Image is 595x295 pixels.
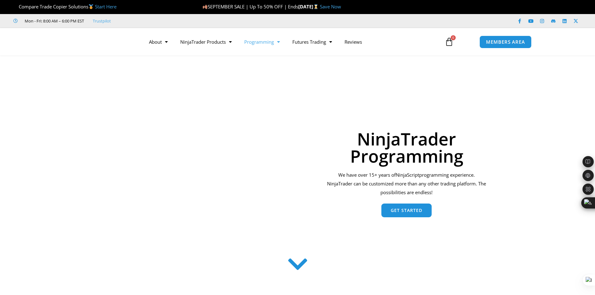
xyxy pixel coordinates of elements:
span: programming experience. NinjaTrader can be customized more than any other trading platform. The p... [327,172,486,195]
img: programming 1 | Affordable Indicators – NinjaTrader [117,88,297,245]
a: Trustpilot [93,17,111,25]
span: Compare Trade Copier Solutions [13,3,117,10]
a: NinjaTrader Products [174,35,238,49]
span: NinjaScript [396,172,419,178]
span: SEPTEMBER SALE | Up To 50% OFF | Ends [202,3,298,10]
img: ⌛ [314,4,318,9]
a: Programming [238,35,286,49]
img: 🍂 [203,4,207,9]
div: We have over 15+ years of [325,171,488,197]
span: Mon - Fri: 8:00 AM – 6:00 PM EST [23,17,84,25]
a: Start Here [95,3,117,10]
img: 🏆 [14,4,18,9]
img: 🥇 [89,4,93,9]
span: 0 [451,35,456,40]
span: Get Started [391,208,422,213]
a: About [143,35,174,49]
a: Save Now [320,3,341,10]
strong: [DATE] [298,3,320,10]
h1: NinjaTrader Programming [325,130,488,165]
a: Reviews [338,35,368,49]
a: MEMBERS AREA [479,36,532,48]
img: LogoAI | Affordable Indicators – NinjaTrader [63,31,131,53]
a: 0 [435,33,463,51]
a: Futures Trading [286,35,338,49]
span: MEMBERS AREA [486,40,525,44]
nav: Menu [143,35,438,49]
a: Get Started [381,204,432,217]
